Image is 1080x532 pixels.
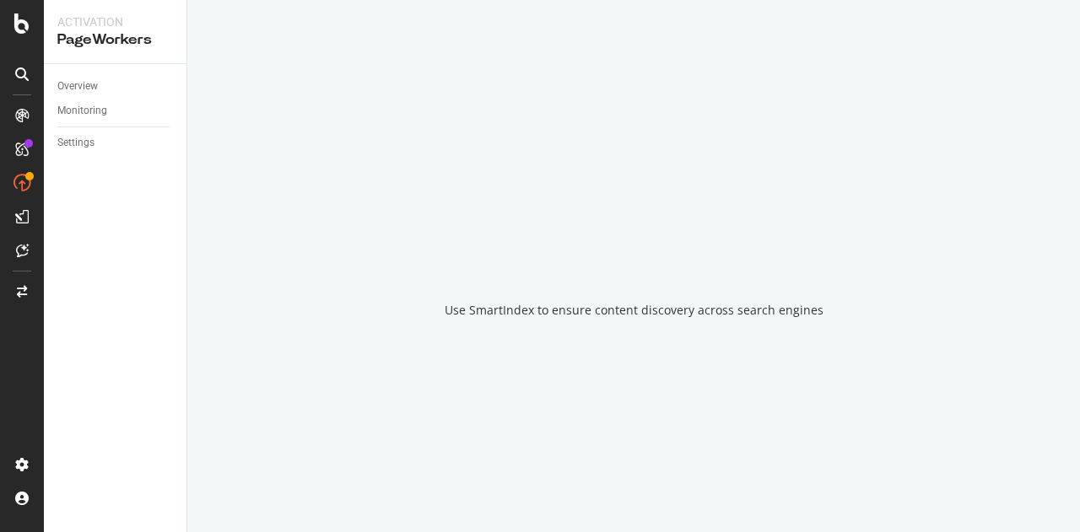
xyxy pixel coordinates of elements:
a: Settings [57,134,175,152]
div: Use SmartIndex to ensure content discovery across search engines [445,302,823,319]
div: Overview [57,78,98,95]
div: Monitoring [57,102,107,120]
div: animation [573,214,694,275]
a: Overview [57,78,175,95]
div: Settings [57,134,94,152]
a: Monitoring [57,102,175,120]
div: PageWorkers [57,30,173,50]
div: Activation [57,13,173,30]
